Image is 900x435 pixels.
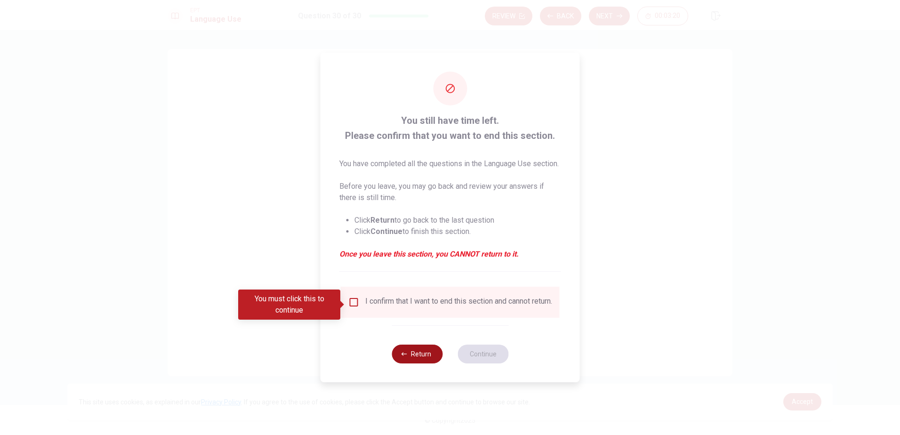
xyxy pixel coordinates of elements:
span: You must click this to continue [348,297,360,308]
em: Once you leave this section, you CANNOT return to it. [339,249,561,260]
strong: Return [370,216,394,225]
p: You have completed all the questions in the Language Use section. [339,158,561,169]
li: Click to go back to the last question [354,215,561,226]
button: Return [392,345,442,363]
div: I confirm that I want to end this section and cannot return. [365,297,552,308]
p: Before you leave, you may go back and review your answers if there is still time. [339,181,561,203]
button: Continue [458,345,508,363]
div: You must click this to continue [238,290,340,320]
strong: Continue [370,227,402,236]
span: You still have time left. Please confirm that you want to end this section. [339,113,561,143]
li: Click to finish this section. [354,226,561,237]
